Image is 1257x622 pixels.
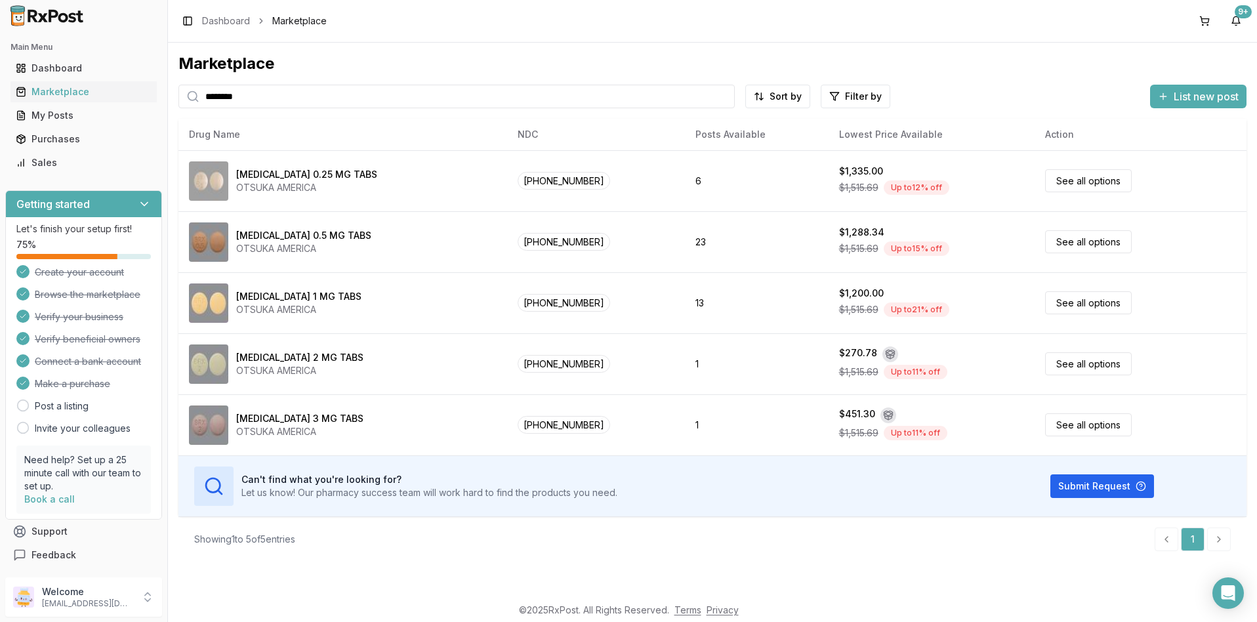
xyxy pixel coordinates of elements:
[202,14,250,28] a: Dashboard
[5,58,162,79] button: Dashboard
[5,152,162,173] button: Sales
[236,303,361,316] div: OTSUKA AMERICA
[1035,119,1247,150] th: Action
[24,453,143,493] p: Need help? Set up a 25 minute call with our team to set up.
[839,165,883,178] div: $1,335.00
[5,129,162,150] button: Purchases
[13,587,34,608] img: User avatar
[518,172,610,190] span: [PHONE_NUMBER]
[745,85,810,108] button: Sort by
[884,241,949,256] div: Up to 15 % off
[839,426,878,440] span: $1,515.69
[839,226,884,239] div: $1,288.34
[1181,528,1205,551] a: 1
[16,196,90,212] h3: Getting started
[1235,5,1252,18] div: 9+
[1226,10,1247,31] button: 9+
[839,181,878,194] span: $1,515.69
[829,119,1035,150] th: Lowest Price Available
[884,302,949,317] div: Up to 21 % off
[10,127,157,151] a: Purchases
[1045,291,1132,314] a: See all options
[1174,89,1239,104] span: List new post
[16,85,152,98] div: Marketplace
[35,422,131,435] a: Invite your colleagues
[839,242,878,255] span: $1,515.69
[839,303,878,316] span: $1,515.69
[16,238,36,251] span: 75 %
[5,520,162,543] button: Support
[507,119,686,150] th: NDC
[10,56,157,80] a: Dashboard
[178,53,1247,74] div: Marketplace
[1150,91,1247,104] a: List new post
[685,211,828,272] td: 23
[236,364,363,377] div: OTSUKA AMERICA
[236,168,377,181] div: [MEDICAL_DATA] 0.25 MG TABS
[236,412,363,425] div: [MEDICAL_DATA] 3 MG TABS
[707,604,739,615] a: Privacy
[5,5,89,26] img: RxPost Logo
[884,426,947,440] div: Up to 11 % off
[189,283,228,323] img: Rexulti 1 MG TABS
[241,486,617,499] p: Let us know! Our pharmacy success team will work hard to find the products you need.
[35,288,140,301] span: Browse the marketplace
[1045,169,1132,192] a: See all options
[518,233,610,251] span: [PHONE_NUMBER]
[518,416,610,434] span: [PHONE_NUMBER]
[241,473,617,486] h3: Can't find what you're looking for?
[839,287,884,300] div: $1,200.00
[24,493,75,505] a: Book a call
[16,156,152,169] div: Sales
[1050,474,1154,498] button: Submit Request
[189,405,228,445] img: Rexulti 3 MG TABS
[10,42,157,52] h2: Main Menu
[10,104,157,127] a: My Posts
[5,81,162,102] button: Marketplace
[10,151,157,175] a: Sales
[518,355,610,373] span: [PHONE_NUMBER]
[839,346,877,362] div: $270.78
[1045,413,1132,436] a: See all options
[42,598,133,609] p: [EMAIL_ADDRESS][DOMAIN_NAME]
[685,394,828,455] td: 1
[35,400,89,413] a: Post a listing
[189,344,228,384] img: Rexulti 2 MG TABS
[202,14,327,28] nav: breadcrumb
[839,365,878,379] span: $1,515.69
[236,229,371,242] div: [MEDICAL_DATA] 0.5 MG TABS
[5,105,162,126] button: My Posts
[16,62,152,75] div: Dashboard
[35,355,141,368] span: Connect a bank account
[1212,577,1244,609] div: Open Intercom Messenger
[685,333,828,394] td: 1
[845,90,882,103] span: Filter by
[236,181,377,194] div: OTSUKA AMERICA
[770,90,802,103] span: Sort by
[35,377,110,390] span: Make a purchase
[194,533,295,546] div: Showing 1 to 5 of 5 entries
[839,407,875,423] div: $451.30
[5,543,162,567] button: Feedback
[674,604,701,615] a: Terms
[236,242,371,255] div: OTSUKA AMERICA
[884,365,947,379] div: Up to 11 % off
[1155,528,1231,551] nav: pagination
[178,119,507,150] th: Drug Name
[35,310,123,323] span: Verify your business
[16,109,152,122] div: My Posts
[272,14,327,28] span: Marketplace
[236,351,363,364] div: [MEDICAL_DATA] 2 MG TABS
[1045,230,1132,253] a: See all options
[35,266,124,279] span: Create your account
[821,85,890,108] button: Filter by
[685,119,828,150] th: Posts Available
[35,333,140,346] span: Verify beneficial owners
[16,133,152,146] div: Purchases
[685,272,828,333] td: 13
[16,222,151,236] p: Let's finish your setup first!
[1150,85,1247,108] button: List new post
[10,80,157,104] a: Marketplace
[236,425,363,438] div: OTSUKA AMERICA
[685,150,828,211] td: 6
